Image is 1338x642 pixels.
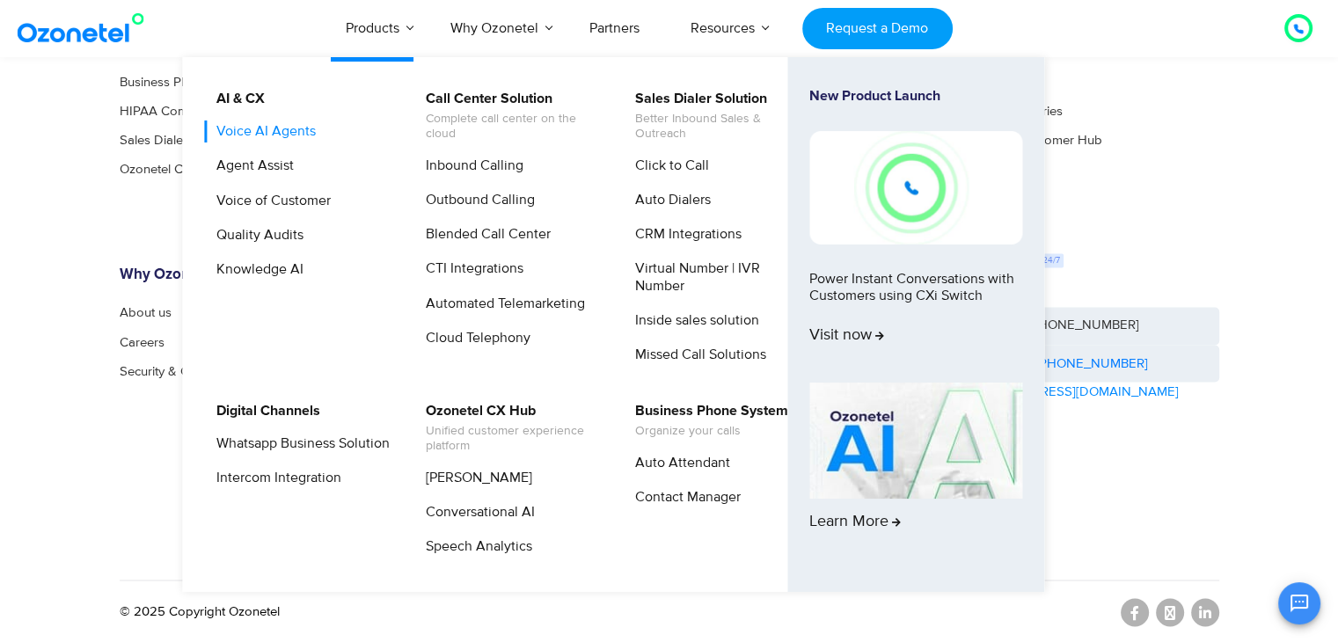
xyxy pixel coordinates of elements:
img: New-Project-17.png [809,131,1022,244]
span: Better Inbound Sales & Outreach [635,112,808,142]
a: Speech Analytics [414,536,535,558]
a: Quality Audits [205,224,306,246]
a: CRM Integrations [624,223,744,245]
a: Automated Telemarketing [414,293,588,315]
span: Unified customer experience platform [426,424,599,454]
a: Sales Dialer Solution [120,134,238,147]
a: Click to Call [624,155,712,177]
img: AI [809,383,1022,499]
a: Inside sales solution [624,310,762,332]
a: Whatsapp Business Solution [205,433,392,455]
a: New Product LaunchPower Instant Conversations with Customers using CXi SwitchVisit now [809,88,1022,376]
a: HIPAA Compliant Call Center [120,105,285,118]
a: Ozonetel CX HubUnified customer experience platform [414,400,602,456]
a: Intercom Integration [205,467,344,489]
a: USA [PHONE_NUMBER] [964,307,1219,345]
a: Outbound Calling [414,189,537,211]
a: Blended Call Center [414,223,553,245]
a: Knowledge AI [205,259,306,281]
a: [EMAIL_ADDRESS][DOMAIN_NAME] [964,382,1179,402]
a: Learn More [809,383,1022,562]
a: Agent Assist [205,155,296,177]
a: Ozonetel CX Hub [120,163,220,176]
a: AI & CX [205,88,267,110]
span: Complete call center on the cloud [426,112,599,142]
a: Careers [120,335,165,348]
a: Business Phone SystemOrganize your calls [624,400,791,441]
span: Visit now [809,326,884,346]
a: Contact Manager [624,486,743,508]
a: CTI Integrations [414,258,526,280]
a: Sales Dialer SolutionBetter Inbound Sales & Outreach [624,88,811,144]
a: Missed Call Solutions [624,344,769,366]
span: Organize your calls [635,424,788,439]
a: INDIA [PHONE_NUMBER] [977,354,1148,374]
h6: Why Ozonetel [120,266,375,284]
span: Learn More [809,513,901,532]
a: Call Center Solution [120,47,232,60]
a: Voice AI Agents [205,120,318,142]
a: Request a Demo [802,8,953,49]
a: Auto Dialers [624,189,713,211]
a: [PERSON_NAME] [414,467,535,489]
a: Business Phone System [120,76,255,89]
p: © 2025 Copyright Ozonetel [120,602,280,622]
a: Virtual Number | IVR Number [624,258,811,296]
a: Call Center SolutionComplete call center on the cloud [414,88,602,144]
button: Open chat [1278,582,1320,624]
a: Cloud Telephony [414,327,533,349]
a: Conversational AI [414,501,537,523]
a: Digital Channels [205,400,323,422]
a: About us [120,306,172,319]
a: Voice of Customer [205,190,333,212]
a: Inbound Calling [414,155,526,177]
a: Auto Attendant [624,452,733,474]
a: Security & Compliance [120,364,248,377]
